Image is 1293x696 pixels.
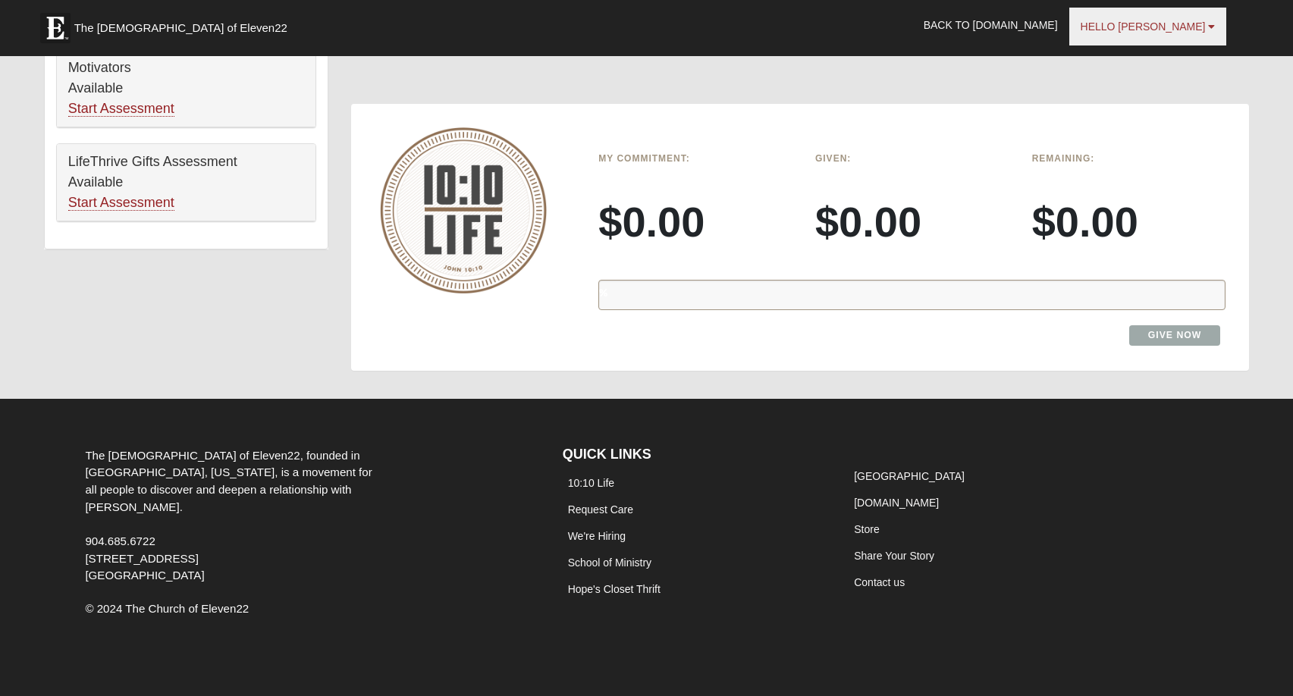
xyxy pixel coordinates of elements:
[815,196,1009,247] h3: $0.00
[57,144,315,221] div: LifeThrive Gifts Assessment Available
[68,195,174,211] a: Start Assessment
[380,127,547,293] img: 10-10-Life-logo-round-no-scripture.png
[912,6,1069,44] a: Back to [DOMAIN_NAME]
[854,470,965,482] a: [GEOGRAPHIC_DATA]
[1081,20,1206,33] span: Hello [PERSON_NAME]
[74,20,287,36] span: The [DEMOGRAPHIC_DATA] of Eleven22
[68,101,174,117] a: Start Assessment
[854,497,939,509] a: [DOMAIN_NAME]
[598,153,792,164] h6: My Commitment:
[568,556,651,569] a: School of Ministry
[568,583,661,595] a: Hope's Closet Thrift
[1069,8,1227,45] a: Hello [PERSON_NAME]
[854,576,905,588] a: Contact us
[598,196,792,247] h3: $0.00
[33,5,336,43] a: The [DEMOGRAPHIC_DATA] of Eleven22
[568,530,626,542] a: We're Hiring
[40,13,71,43] img: Eleven22 logo
[568,503,633,516] a: Request Care
[85,602,249,615] span: © 2024 The Church of Eleven22
[1032,153,1226,164] h6: Remaining:
[854,550,934,562] a: Share Your Story
[1032,196,1226,247] h3: $0.00
[74,447,392,585] div: The [DEMOGRAPHIC_DATA] of Eleven22, founded in [GEOGRAPHIC_DATA], [US_STATE], is a movement for a...
[1129,325,1221,346] a: Give Now
[57,50,315,127] div: Motivators Available
[568,477,615,489] a: 10:10 Life
[854,523,879,535] a: Store
[563,447,827,463] h4: QUICK LINKS
[85,569,204,582] span: [GEOGRAPHIC_DATA]
[815,153,1009,164] h6: Given:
